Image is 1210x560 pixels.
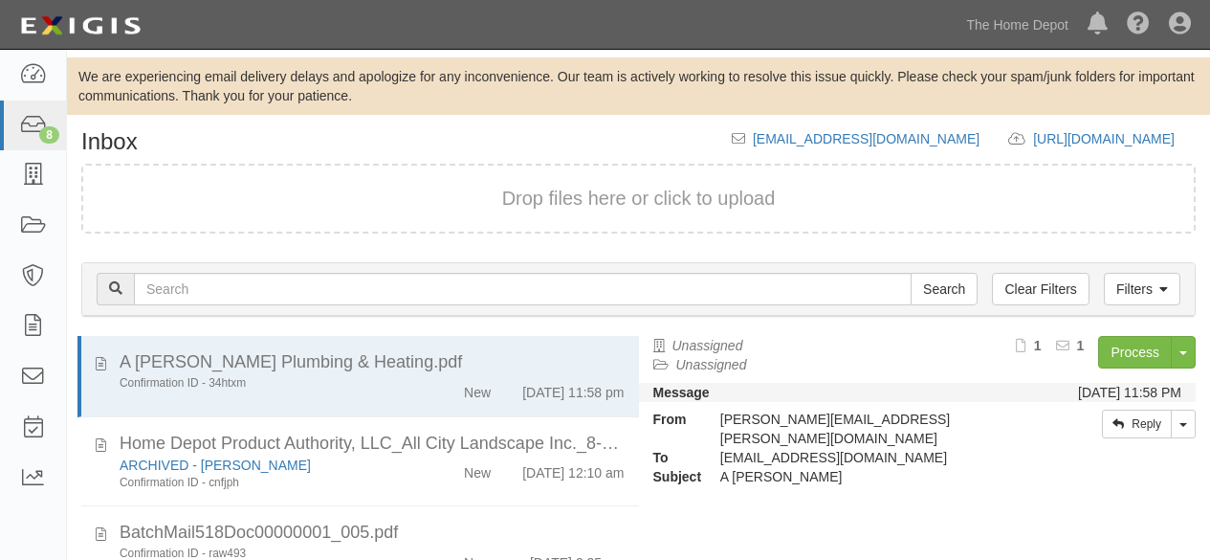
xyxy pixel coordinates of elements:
[464,456,491,482] div: New
[992,273,1089,305] a: Clear Filters
[639,448,706,467] strong: To
[706,467,1043,486] div: A Johnson
[120,375,402,392] div: Confirmation ID - 34htxm
[1098,336,1172,369] a: Process
[120,350,625,375] div: A Johnson Plumbing & Heating.pdf
[911,273,978,305] input: Search
[639,467,706,486] strong: Subject
[1034,338,1042,353] b: 1
[120,475,402,491] div: Confirmation ID - cnfjph
[639,410,706,429] strong: From
[1077,338,1085,353] b: 1
[120,458,311,473] a: ARCHIVED - [PERSON_NAME]
[134,273,912,305] input: Search
[957,6,1078,44] a: The Home Depot
[1127,13,1150,36] i: Help Center - Complianz
[522,375,624,402] div: [DATE] 11:58 pm
[67,67,1210,105] div: We are experiencing email delivery delays and apologize for any inconvenience. Our team is active...
[120,456,402,475] div: ARCHIVED - JUDY CASANOLA
[653,385,710,400] strong: Message
[706,448,1043,467] div: inbox@thdmerchandising.complianz.com
[120,432,625,457] div: Home Depot Product Authority, LLC_All City Landscape Inc._8-29-2025_39885776.pdf
[14,9,146,43] img: logo-5460c22ac91f19d4615b14bd174203de0afe785f0fc80cf4dbbc73dc1793850b.png
[753,131,979,146] a: [EMAIL_ADDRESS][DOMAIN_NAME]
[81,129,138,154] h1: Inbox
[502,185,776,213] button: Drop files here or click to upload
[1104,273,1180,305] a: Filters
[676,357,747,372] a: Unassigned
[1078,383,1181,402] div: [DATE] 11:58 PM
[672,338,743,353] a: Unassigned
[39,126,59,144] div: 8
[464,375,491,402] div: New
[1033,131,1196,146] a: [URL][DOMAIN_NAME]
[120,521,625,546] div: BatchMail518Doc00000001_005.pdf
[522,456,624,482] div: [DATE] 12:10 am
[1102,410,1172,438] a: Reply
[706,410,1043,448] div: [PERSON_NAME][EMAIL_ADDRESS][PERSON_NAME][DOMAIN_NAME]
